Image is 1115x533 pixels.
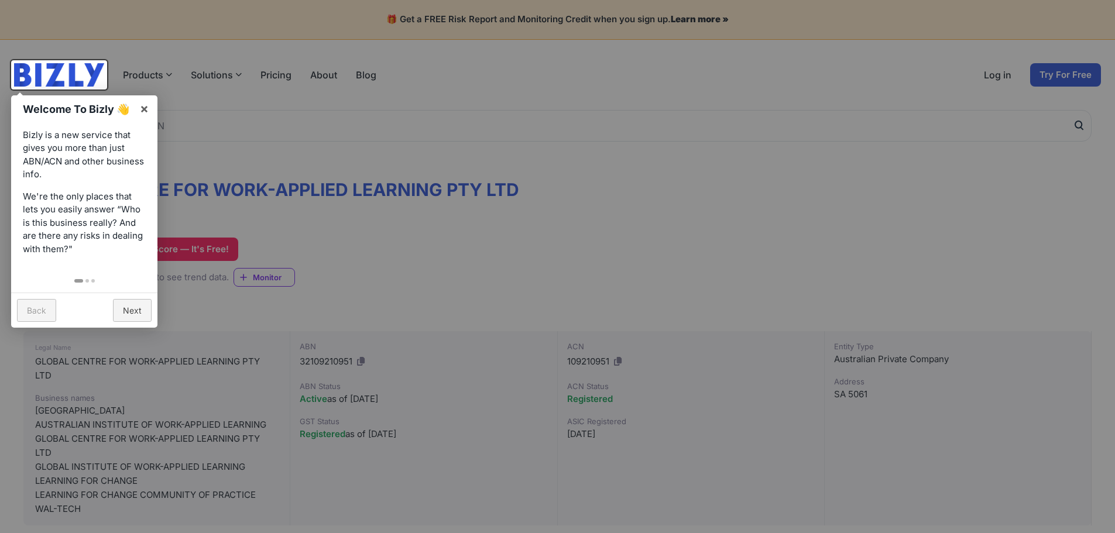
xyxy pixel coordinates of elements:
[113,299,152,322] a: Next
[23,190,146,256] p: We're the only places that lets you easily answer “Who is this business really? And are there any...
[23,129,146,181] p: Bizly is a new service that gives you more than just ABN/ACN and other business info.
[17,299,56,322] a: Back
[131,95,157,122] a: ×
[23,101,133,117] h1: Welcome To Bizly 👋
